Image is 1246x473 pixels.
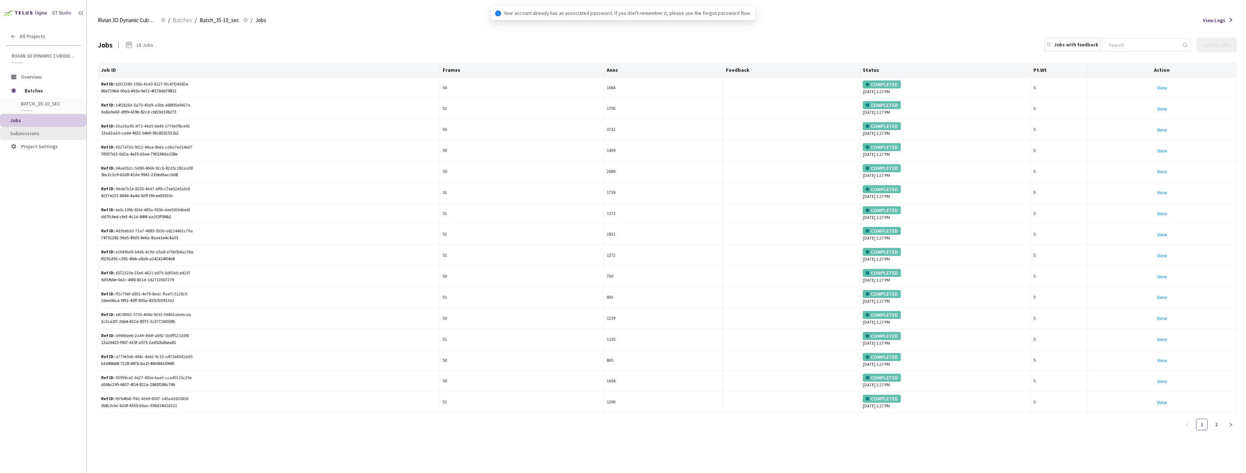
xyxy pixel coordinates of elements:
[495,11,501,16] span: info-circle
[863,269,901,277] div: COMPLETED
[863,332,901,340] div: COMPLETED
[173,16,192,25] span: Batches
[604,329,723,350] td: 1135
[1225,419,1237,430] button: right
[604,63,723,78] th: Anns
[101,332,194,339] div: d9946eeb-2a49-49df-ab92-3b0ff521d3f8
[20,33,45,40] span: All Projects
[1157,105,1167,112] a: View
[863,269,1027,284] div: [DATE] 1:27 PM
[101,235,436,241] div: 74701282-56e5-49d5-8e6a-8aae1e4c4a33
[101,130,436,137] div: 13ad2aa5-cade-4632-b4e0-06c8202531b2
[1030,98,1087,119] td: 5
[604,140,723,161] td: 1409
[440,245,604,266] td: 51
[101,81,194,88] div: b2f13380-106b-41d0-8127-f0c47f24583e
[440,350,604,371] td: 50
[101,102,194,109] div: 14f3826d-5a70-45d9-a5bb-e88f95e9417e
[251,16,252,25] li: /
[863,122,901,130] div: COMPLETED
[101,109,436,116] div: 9a8a9a63-df99-419b-82cd-cbf20d10b273
[1211,419,1222,430] li: 2
[604,350,723,371] td: 865
[604,182,723,203] td: 1739
[440,78,604,99] td: 50
[101,88,436,95] div: 86e7296d-00a5-491b-9e72-4f178db79813
[863,374,901,382] div: COMPLETED
[1157,126,1167,133] a: View
[1030,224,1087,245] td: 5
[101,402,436,409] div: 3b8c3cbc-b2df-4555-b5ac-356d14d1d111
[1104,38,1182,51] input: Search
[860,63,1030,78] th: Status
[863,143,1027,158] div: [DATE] 1:27 PM
[25,83,74,98] span: Batches
[440,329,604,350] td: 51
[101,123,115,129] b: Ref ID:
[440,161,604,182] td: 50
[604,203,723,224] td: 1373
[863,164,901,172] div: COMPLETED
[1157,336,1167,343] a: View
[1229,423,1233,427] span: right
[136,41,153,49] div: 18 Jobs
[604,287,723,308] td: 803
[863,80,901,88] div: COMPLETED
[863,206,901,214] div: COMPLETED
[863,80,1027,95] div: [DATE] 1:27 PM
[21,101,75,107] span: Batch_35-10_sec
[440,98,604,119] td: 51
[1030,308,1087,329] td: 5
[101,207,115,212] b: Ref ID:
[101,354,115,359] b: Ref ID:
[101,228,194,235] div: 4d3beb3d-73a7-4885-933b-a6214462c70a
[195,16,197,25] li: /
[101,123,194,130] div: 03a36a95-3f71-44d5-bb45-1779e7f8ce93
[101,396,115,401] b: Ref ID:
[52,9,71,17] div: GT Studio
[98,16,156,25] span: Rivian 3D Dynamic Cuboids[2024-25]
[101,213,436,220] div: dd7fc6ed-cfe3-4c1d-84f4-aa1f1ff5f4b2
[101,333,115,338] b: Ref ID:
[101,311,194,318] div: e815f061-5703-406b-9333-59463abdecab
[1157,252,1167,259] a: View
[604,371,723,392] td: 1694
[863,395,1027,410] div: [DATE] 1:27 PM
[1030,350,1087,371] td: 5
[98,63,440,78] th: Job ID
[101,381,436,388] div: d00bc295-6637-4f14-822a-2843f186c746
[863,395,901,403] div: COMPLETED
[863,248,901,256] div: COMPLETED
[440,266,604,287] td: 50
[863,332,1027,347] div: [DATE] 1:27 PM
[1030,182,1087,203] td: 5
[101,291,115,296] b: Ref ID:
[863,206,1027,221] div: [DATE] 1:27 PM
[101,256,436,262] div: f0291d91-c591-4feb-a8a6-a142414f04e8
[1054,41,1098,49] div: Jobs with feedback
[440,287,604,308] td: 51
[863,311,1027,326] div: [DATE] 1:27 PM
[604,78,723,99] td: 1064
[101,165,115,171] b: Ref ID:
[101,144,115,150] b: Ref ID:
[1196,419,1207,430] a: 1
[1030,119,1087,140] td: 5
[98,39,113,50] div: Jobs
[1030,161,1087,182] td: 5
[1087,63,1237,78] th: Action
[101,360,436,367] div: b3d48b68-7228-487b-ba1f-46fd841696f6
[1157,315,1167,321] a: View
[101,291,194,298] div: ff2c79ef-d801-4e79-8edc-ffae7c5128c6
[604,224,723,245] td: 1831
[604,245,723,266] td: 1272
[21,143,58,150] span: Project Settings
[863,353,1027,368] div: [DATE] 1:27 PM
[440,203,604,224] td: 51
[440,224,604,245] td: 51
[1203,42,1230,48] div: Create Jobs
[863,227,1027,242] div: [DATE] 1:27 PM
[1157,273,1167,280] a: View
[604,98,723,119] td: 1705
[1157,357,1167,364] a: View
